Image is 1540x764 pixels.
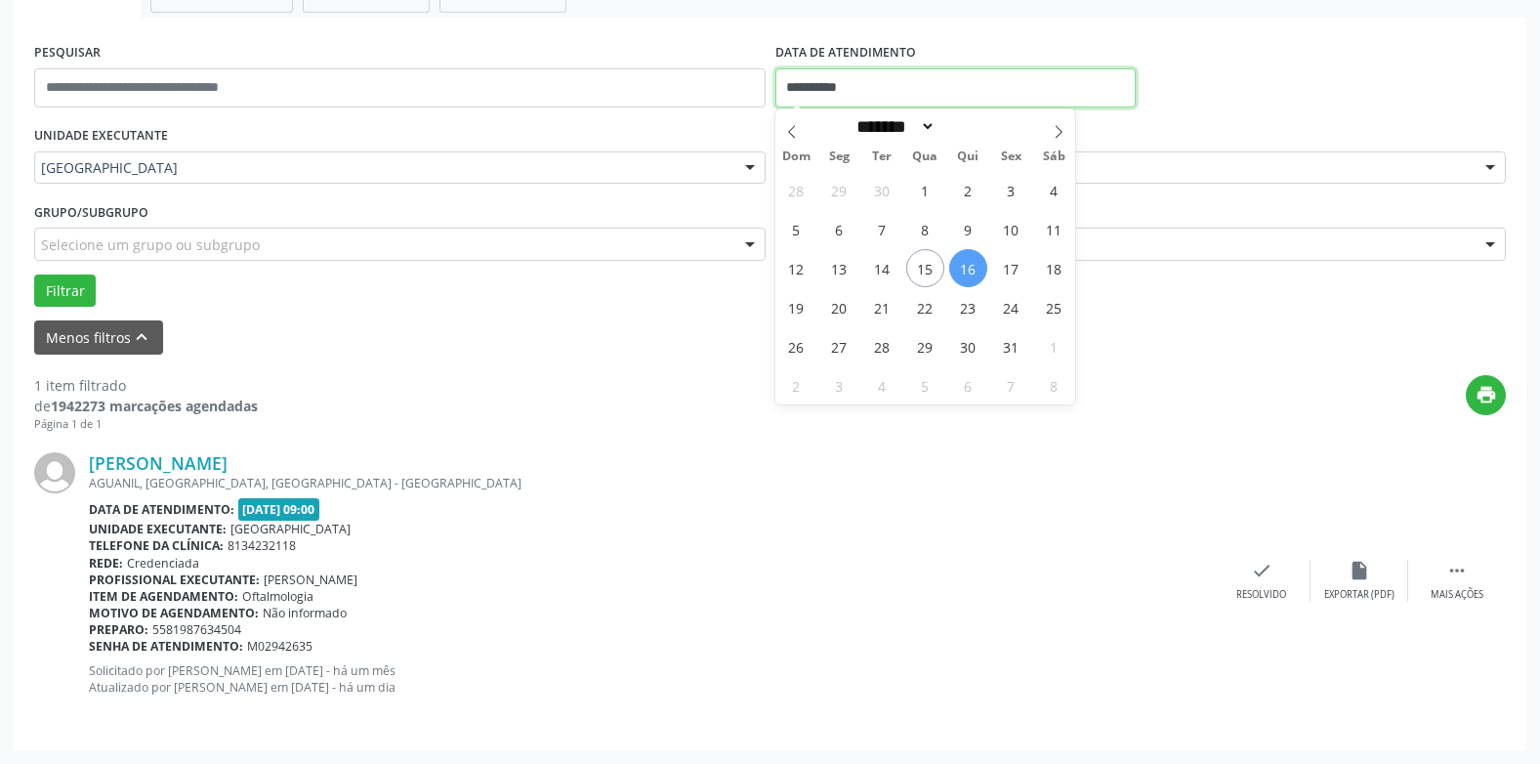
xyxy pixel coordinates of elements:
[906,327,944,365] span: Outubro 29, 2025
[906,171,944,209] span: Outubro 1, 2025
[863,210,901,248] span: Outubro 7, 2025
[1476,384,1497,405] i: print
[1236,588,1286,602] div: Resolvido
[34,320,163,355] button: Menos filtroskeyboard_arrow_up
[775,38,916,68] label: DATA DE ATENDIMENTO
[777,210,815,248] span: Outubro 5, 2025
[89,501,234,518] b: Data de atendimento:
[820,327,858,365] span: Outubro 27, 2025
[89,662,1213,696] p: Solicitado por [PERSON_NAME] em [DATE] - há um mês Atualizado por [PERSON_NAME] em [DATE] - há um...
[89,452,228,474] a: [PERSON_NAME]
[1035,249,1073,287] span: Outubro 18, 2025
[1035,171,1073,209] span: Outubro 4, 2025
[992,327,1030,365] span: Outubro 31, 2025
[1324,588,1394,602] div: Exportar (PDF)
[946,150,989,163] span: Qui
[242,588,313,605] span: Oftalmologia
[1349,560,1370,581] i: insert_drive_file
[992,210,1030,248] span: Outubro 10, 2025
[906,288,944,326] span: Outubro 22, 2025
[34,396,258,416] div: de
[1446,560,1468,581] i: 
[89,605,259,621] b: Motivo de agendamento:
[863,249,901,287] span: Outubro 14, 2025
[989,150,1032,163] span: Sex
[820,249,858,287] span: Outubro 13, 2025
[41,158,726,178] span: [GEOGRAPHIC_DATA]
[949,327,987,365] span: Outubro 30, 2025
[817,150,860,163] span: Seg
[903,150,946,163] span: Qua
[238,498,320,521] span: [DATE] 09:00
[863,171,901,209] span: Setembro 30, 2025
[906,249,944,287] span: Outubro 15, 2025
[34,121,168,151] label: UNIDADE EXECUTANTE
[777,366,815,404] span: Novembro 2, 2025
[782,158,1467,178] span: Todos os profissionais
[949,210,987,248] span: Outubro 9, 2025
[127,555,199,572] span: Credenciada
[89,588,238,605] b: Item de agendamento:
[34,275,96,308] button: Filtrar
[820,366,858,404] span: Novembro 3, 2025
[34,452,75,493] img: img
[89,621,148,638] b: Preparo:
[34,197,148,228] label: Grupo/Subgrupo
[906,366,944,404] span: Novembro 5, 2025
[1035,288,1073,326] span: Outubro 25, 2025
[820,210,858,248] span: Outubro 6, 2025
[775,150,818,163] span: Dom
[777,249,815,287] span: Outubro 12, 2025
[89,537,224,554] b: Telefone da clínica:
[51,397,258,415] strong: 1942273 marcações agendadas
[949,366,987,404] span: Novembro 6, 2025
[89,555,123,572] b: Rede:
[992,249,1030,287] span: Outubro 17, 2025
[1251,560,1272,581] i: check
[777,327,815,365] span: Outubro 26, 2025
[863,366,901,404] span: Novembro 4, 2025
[1431,588,1483,602] div: Mais ações
[936,116,1000,137] input: Year
[247,638,312,655] span: M02942635
[152,621,241,638] span: 5581987634504
[1035,327,1073,365] span: Novembro 1, 2025
[34,38,101,68] label: PESQUISAR
[1035,366,1073,404] span: Novembro 8, 2025
[949,171,987,209] span: Outubro 2, 2025
[41,234,260,255] span: Selecione um grupo ou subgrupo
[777,171,815,209] span: Setembro 28, 2025
[992,171,1030,209] span: Outubro 3, 2025
[1035,210,1073,248] span: Outubro 11, 2025
[1466,375,1506,415] button: print
[264,572,357,588] span: [PERSON_NAME]
[34,375,258,396] div: 1 item filtrado
[992,366,1030,404] span: Novembro 7, 2025
[131,326,152,348] i: keyboard_arrow_up
[34,416,258,433] div: Página 1 de 1
[992,288,1030,326] span: Outubro 24, 2025
[863,327,901,365] span: Outubro 28, 2025
[851,116,936,137] select: Month
[89,638,243,655] b: Senha de atendimento:
[89,521,227,537] b: Unidade executante:
[820,171,858,209] span: Setembro 29, 2025
[89,572,260,588] b: Profissional executante:
[230,521,351,537] span: [GEOGRAPHIC_DATA]
[89,475,1213,491] div: AGUANIL, [GEOGRAPHIC_DATA], [GEOGRAPHIC_DATA] - [GEOGRAPHIC_DATA]
[949,288,987,326] span: Outubro 23, 2025
[949,249,987,287] span: Outubro 16, 2025
[860,150,903,163] span: Ter
[863,288,901,326] span: Outubro 21, 2025
[1032,150,1075,163] span: Sáb
[263,605,347,621] span: Não informado
[228,537,296,554] span: 8134232118
[820,288,858,326] span: Outubro 20, 2025
[906,210,944,248] span: Outubro 8, 2025
[777,288,815,326] span: Outubro 19, 2025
